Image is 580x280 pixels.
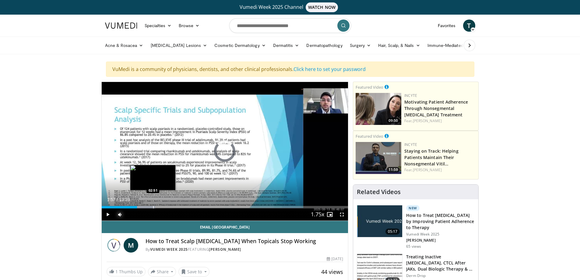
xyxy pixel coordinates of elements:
[269,39,303,51] a: Dermatitis
[150,247,188,252] a: Vumedi Week 2025
[406,212,475,231] h3: How to Treat [MEDICAL_DATA] by Improving Patient Adherence to Therapy
[102,82,348,221] video-js: Video Player
[130,165,176,190] img: image.jpeg
[463,19,475,32] a: T
[107,267,146,276] a: 1 Thumbs Up
[404,142,417,147] a: Incyte
[356,142,401,174] img: fe0751a3-754b-4fa7-bfe3-852521745b57.png.150x105_q85_crop-smart_upscale.jpg
[406,254,475,272] h3: Treating Inactive [MEDICAL_DATA], CTCL After JAKs, Dual Biologic Therapy & …
[357,205,475,249] a: 05:17 New How to Treat [MEDICAL_DATA] by Improving Patient Adherence to Therapy Vumedi Week 2025 ...
[387,167,400,172] span: 11:59
[434,19,459,32] a: Favorites
[294,66,366,73] a: Click here to set your password
[374,39,424,51] a: Hair, Scalp, & Nails
[406,232,475,237] p: Vumedi Week 2025
[146,238,343,245] h4: How to Treat Scalp [MEDICAL_DATA] When Topicals Stop Working
[102,208,114,221] button: Play
[357,205,402,237] img: 686d8672-2919-4606-b2e9-16909239eac7.jpg.150x105_q85_crop-smart_upscale.jpg
[306,2,338,12] span: WATCH NOW
[101,39,147,51] a: Acne & Rosacea
[356,84,383,90] small: Featured Video
[404,167,476,173] div: Feat.
[146,247,343,252] div: By FEATURING
[424,39,473,51] a: Immune-Mediated
[404,148,459,167] a: Staying on Track: Helping Patients Maintain Their Nonsegmental Vitil…
[406,205,420,211] p: New
[324,208,336,221] button: Enable picture-in-picture mode
[356,142,401,174] a: 11:59
[321,268,343,275] span: 44 views
[107,197,115,202] span: 1:57
[148,267,176,277] button: Share
[406,238,475,243] p: [PERSON_NAME]
[311,208,324,221] button: Playback Rate
[385,229,400,235] span: 05:17
[175,19,203,32] a: Browse
[404,118,476,124] div: Feat.
[303,39,346,51] a: Dermatopathology
[356,93,401,125] a: 09:50
[102,206,348,208] div: Progress Bar
[406,273,475,278] p: Derm Drop
[106,2,474,12] a: Vumedi Week 2025 ChannelWATCH NOW
[413,167,442,172] a: [PERSON_NAME]
[211,39,269,51] a: Cosmetic Dermatology
[209,247,241,252] a: [PERSON_NAME]
[119,197,130,202] span: 13:39
[356,133,383,139] small: Featured Video
[178,267,209,277] button: Save to
[336,208,348,221] button: Fullscreen
[117,197,118,202] span: /
[141,19,175,32] a: Specialties
[105,23,137,29] img: VuMedi Logo
[106,62,474,77] div: VuMedi is a community of physicians, dentists, and other clinical professionals.
[413,118,442,123] a: [PERSON_NAME]
[327,256,343,262] div: [DATE]
[114,208,126,221] button: Mute
[387,118,400,123] span: 09:50
[404,99,468,118] a: Motivating Patient Adherence Through Nonsegmental [MEDICAL_DATA] Treatment
[229,18,351,33] input: Search topics, interventions
[102,221,348,233] a: Email [GEOGRAPHIC_DATA]
[147,39,211,51] a: [MEDICAL_DATA] Lesions
[356,93,401,125] img: 39505ded-af48-40a4-bb84-dee7792dcfd5.png.150x105_q85_crop-smart_upscale.jpg
[357,188,401,196] h4: Related Videos
[115,269,118,275] span: 1
[404,93,417,98] a: Incyte
[124,238,138,253] a: M
[406,244,421,249] p: 65 views
[346,39,375,51] a: Surgery
[107,238,121,253] img: Vumedi Week 2025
